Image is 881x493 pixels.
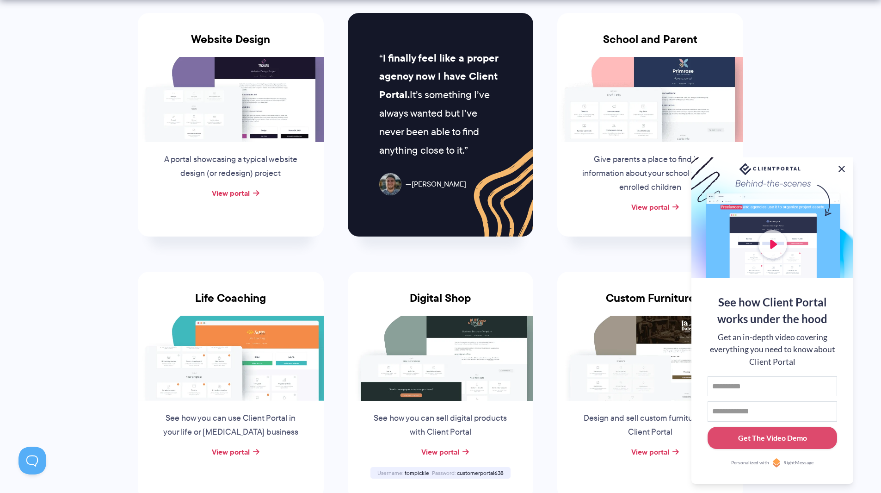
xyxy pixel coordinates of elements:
[160,153,301,181] p: A portal showcasing a typical website design (or redesign) project
[708,458,837,468] a: Personalized withRightMessage
[377,469,403,477] span: Username
[138,33,324,57] h3: Website Design
[212,187,250,199] a: View portal
[405,469,429,477] span: tompickle
[348,292,534,316] h3: Digital Shop
[18,447,46,474] iframe: Toggle Customer Support
[379,50,498,103] strong: I finally feel like a proper agency now I have Client Portal.
[557,292,743,316] h3: Custom Furniture
[457,469,504,477] span: customerportal638
[631,446,669,457] a: View portal
[708,427,837,449] button: Get The Video Demo
[557,33,743,57] h3: School and Parent
[731,459,769,467] span: Personalized with
[138,292,324,316] h3: Life Coaching
[772,458,781,468] img: Personalized with RightMessage
[370,412,511,439] p: See how you can sell digital products with Client Portal
[212,446,250,457] a: View portal
[783,459,813,467] span: RightMessage
[421,446,459,457] a: View portal
[708,331,837,368] div: Get an in-depth video covering everything you need to know about Client Portal
[708,294,837,327] div: See how Client Portal works under the hood
[406,178,466,191] span: [PERSON_NAME]
[160,412,301,439] p: See how you can use Client Portal in your life or [MEDICAL_DATA] business
[580,412,721,439] p: Design and sell custom furniture with Client Portal
[432,469,456,477] span: Password
[738,432,807,443] div: Get The Video Demo
[631,201,669,212] a: View portal
[580,153,721,194] p: Give parents a place to find key information about your school for their enrolled children
[379,49,502,160] p: It’s something I’ve always wanted but I’ve never been able to find anything close to it.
